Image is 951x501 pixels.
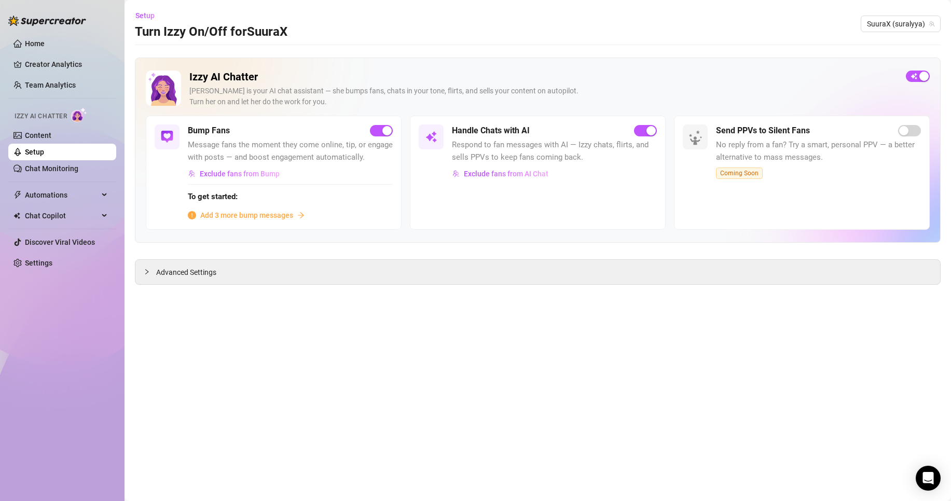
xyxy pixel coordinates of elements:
span: collapsed [144,269,150,275]
span: Add 3 more bump messages [200,210,293,221]
strong: To get started: [188,192,238,201]
img: logo-BBDzfeDw.svg [8,16,86,26]
span: Izzy AI Chatter [15,112,67,121]
h3: Turn Izzy On/Off for SuuraX [135,24,287,40]
span: Exclude fans from AI Chat [464,170,548,178]
a: Settings [25,259,52,267]
img: Izzy AI Chatter [146,71,181,106]
span: Exclude fans from Bump [200,170,280,178]
span: Chat Copilot [25,207,99,224]
span: thunderbolt [13,191,22,199]
button: Exclude fans from Bump [188,165,280,182]
a: Setup [25,148,44,156]
h5: Bump Fans [188,124,230,137]
span: Respond to fan messages with AI — Izzy chats, flirts, and sells PPVs to keep fans coming back. [452,139,657,163]
h5: Send PPVs to Silent Fans [716,124,810,137]
img: AI Chatter [71,107,87,122]
span: SuuraX (suralyya) [867,16,934,32]
div: [PERSON_NAME] is your AI chat assistant — she bumps fans, chats in your tone, flirts, and sells y... [189,86,898,107]
a: Team Analytics [25,81,76,89]
span: No reply from a fan? Try a smart, personal PPV — a better alternative to mass messages. [716,139,921,163]
a: Content [25,131,51,140]
a: Chat Monitoring [25,164,78,173]
span: info-circle [188,211,196,219]
button: Exclude fans from AI Chat [452,165,549,182]
div: collapsed [144,266,156,277]
img: svg%3e [188,170,196,177]
h5: Handle Chats with AI [452,124,530,137]
span: Coming Soon [716,168,763,179]
img: silent-fans-ppv-o-N6Mmdf.svg [688,130,705,147]
span: Automations [25,187,99,203]
img: svg%3e [161,131,173,143]
span: Advanced Settings [156,267,216,278]
button: Setup [135,7,163,24]
div: Open Intercom Messenger [916,466,941,491]
img: Chat Copilot [13,212,20,219]
a: Home [25,39,45,48]
a: Discover Viral Videos [25,238,95,246]
span: Setup [135,11,155,20]
span: team [929,21,935,27]
span: arrow-right [297,212,305,219]
img: svg%3e [425,131,437,143]
h2: Izzy AI Chatter [189,71,898,83]
img: svg%3e [452,170,460,177]
span: Message fans the moment they come online, tip, or engage with posts — and boost engagement automa... [188,139,393,163]
a: Creator Analytics [25,56,108,73]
